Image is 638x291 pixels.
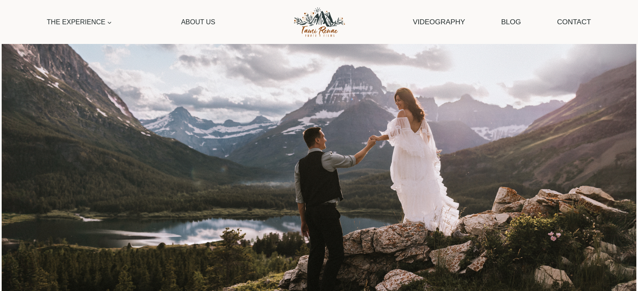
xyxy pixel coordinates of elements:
a: About Us [177,13,219,31]
nav: Secondary [409,11,595,33]
a: The Experience [43,13,116,31]
img: Tami Renae Photo & Films Logo [284,5,354,39]
a: Videography [409,11,469,33]
span: The Experience [47,17,112,28]
a: Blog [497,11,526,33]
nav: Primary [43,13,219,31]
a: Contact [553,11,595,33]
